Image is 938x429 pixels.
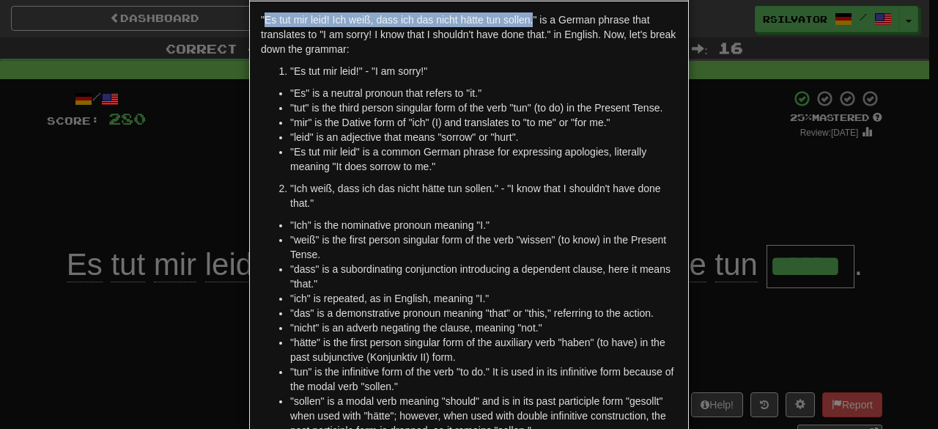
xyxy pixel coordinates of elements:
[290,130,677,144] li: "leid" is an adjective that means "sorrow" or "hurt".
[290,306,677,320] li: "das" is a demonstrative pronoun meaning "that" or "this," referring to the action.
[290,100,677,115] li: "tut" is the third person singular form of the verb "tun" (to do) in the Present Tense.
[290,181,677,210] li: "Ich weiß, dass ich das nicht hätte tun sollen." - "I know that I shouldn't have done that."
[261,12,677,56] p: "Es tut mir leid! Ich weiß, dass ich das nicht hätte tun sollen." is a German phrase that transla...
[290,364,677,394] li: "tun" is the infinitive form of the verb "to do." It is used in its infinitive form because of th...
[290,115,677,130] li: "mir" is the Dative form of "ich" (I) and translates to "to me" or "for me."
[290,218,677,232] li: "Ich" is the nominative pronoun meaning "I."
[290,291,677,306] li: "ich" is repeated, as in English, meaning "I."
[290,232,677,262] li: "weiß" is the first person singular form of the verb "wissen" (to know) in the Present Tense.
[290,262,677,291] li: "dass" is a subordinating conjunction introducing a dependent clause, here it means "that."
[290,86,677,100] li: "Es" is a neutral pronoun that refers to "it."
[290,320,677,335] li: "nicht" is an adverb negating the clause, meaning "not."
[290,144,677,174] li: "Es tut mir leid" is a common German phrase for expressing apologies, literally meaning "It does ...
[290,335,677,364] li: "hätte" is the first person singular form of the auxiliary verb "haben" (to have) in the past sub...
[290,64,677,78] li: "Es tut mir leid!" - "I am sorry!"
